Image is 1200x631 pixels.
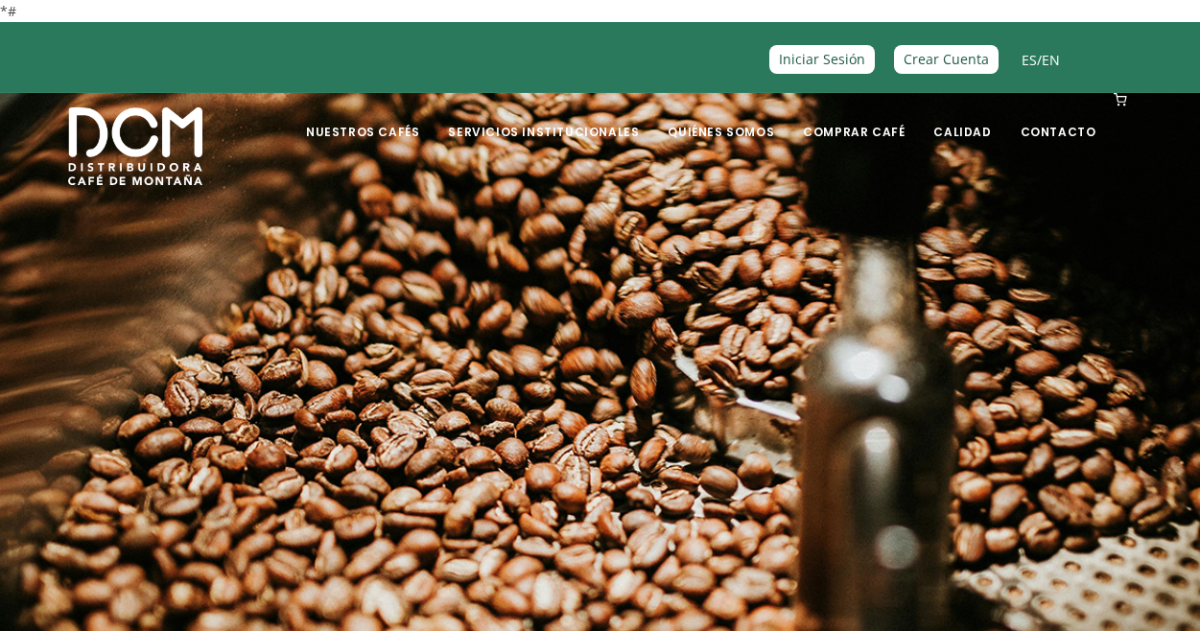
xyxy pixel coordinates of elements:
a: Crear Cuenta [894,45,999,73]
a: Quiénes Somos [656,95,786,140]
a: Iniciar Sesión [769,45,875,73]
a: ES [1022,51,1037,69]
a: Comprar Café [791,95,916,140]
a: Servicios Institucionales [436,95,650,140]
a: EN [1042,51,1060,69]
span: / [1022,49,1060,71]
a: Contacto [1009,95,1108,140]
a: Calidad [922,95,1002,140]
a: Nuestros Cafés [294,95,431,140]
